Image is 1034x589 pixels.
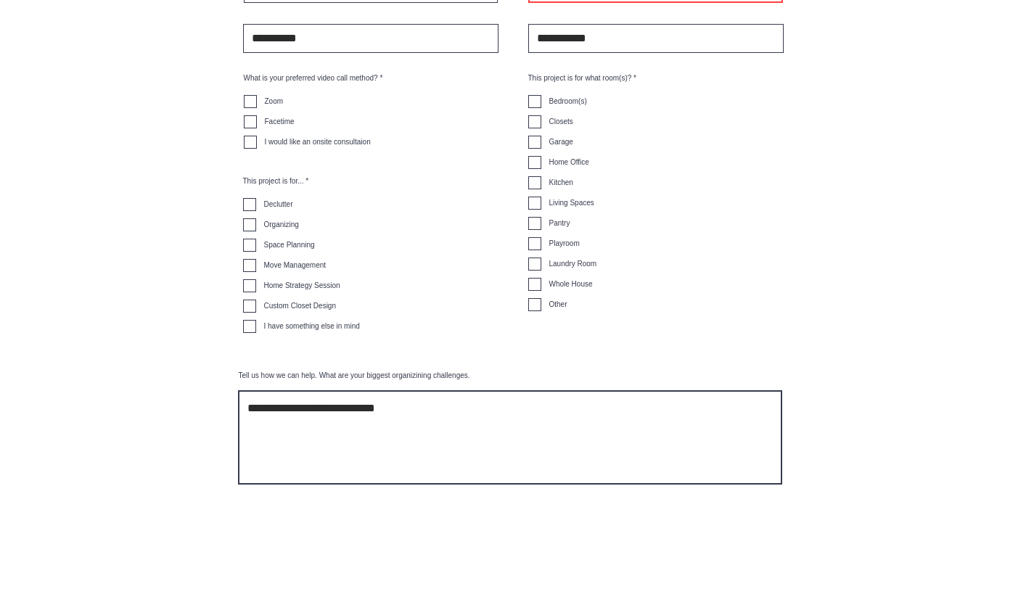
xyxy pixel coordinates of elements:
span: Whole House [549,280,593,288]
span: Kitchen [549,178,573,186]
span: Space Planning [264,241,315,249]
span: Facetime [265,118,295,125]
span: Other [549,300,567,308]
span: Living Spaces [549,199,594,207]
span: Closets [549,118,573,125]
span: Zoom [265,97,284,105]
span: Bedroom(s) [549,97,587,105]
span: Garage [549,138,573,146]
span: Custom Closet Design [264,302,336,310]
span: Home Office [549,158,589,166]
span: Declutter [264,200,293,208]
iframe: reCAPTCHA [238,508,408,552]
span: Organizing [264,221,299,228]
div: This project is for what room(s)? [528,75,782,82]
span: Pantry [549,219,570,227]
span: Laundry Room [549,260,597,268]
span: Home Strategy Session [264,281,340,289]
span: I have something else in mind [264,322,360,330]
div: What is your preferred video call method? [244,75,498,82]
span: I would like an onsite consultaion [265,138,371,146]
span: Playroom [549,239,580,247]
div: This project is for... [243,178,497,185]
label: Tell us how we can help. What are your biggest organizining challenges. [238,372,782,379]
span: Move Management [264,261,327,269]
